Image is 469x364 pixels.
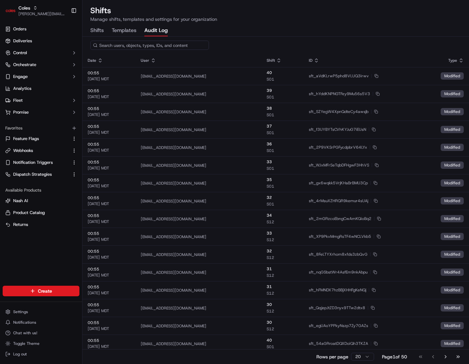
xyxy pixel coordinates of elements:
[309,252,367,257] span: sft_8FeLTYXrhom8xfds3zbQvG
[18,5,30,11] button: Coles
[13,26,26,32] span: Orders
[88,142,130,147] div: 00:55
[441,215,464,222] div: modified
[3,157,79,168] button: Notification Triggers
[88,76,130,82] div: [DATE] MDT
[267,130,298,135] span: S01
[267,88,298,93] span: 39
[88,320,130,325] div: 00:55
[267,77,298,82] span: S01
[441,340,464,347] div: modified
[88,338,130,343] div: 00:55
[13,320,36,325] span: Notifications
[13,198,28,204] span: Nash AI
[5,148,69,154] a: Webhooks
[309,234,371,239] span: sft_XP9PkvMmgRsTF4wNCLVkb5
[141,323,256,329] div: [EMAIL_ADDRESS][DOMAIN_NAME]
[3,169,79,180] button: Dispatch Strategies
[13,309,28,314] span: Settings
[13,97,23,103] span: Fleet
[3,3,68,18] button: ColesColes[PERSON_NAME][EMAIL_ADDRESS][DOMAIN_NAME]
[3,36,79,46] a: Deliveries
[88,219,130,224] div: [DATE] MDT
[309,198,368,203] span: sft_4rMsuXZHRQR9kemur4sUAj
[141,58,256,63] div: User
[3,286,79,296] button: Create
[88,124,130,129] div: 00:55
[267,266,298,272] span: 31
[141,163,256,168] div: [EMAIL_ADDRESS][DOMAIN_NAME]
[441,90,464,97] div: modified
[13,351,27,357] span: Log out
[3,328,79,338] button: Chat with us!
[88,302,130,308] div: 00:55
[88,267,130,272] div: 00:55
[309,163,369,168] span: sft_WJxMFrSeTqbDFHgwF3HhVS
[141,181,256,186] div: [EMAIL_ADDRESS][DOMAIN_NAME]
[141,127,256,132] div: [EMAIL_ADDRESS][DOMAIN_NAME]
[88,183,130,189] div: [DATE] MDT
[309,180,368,186] span: sft_gx6wqkk5VrjKHaBrBMU3Cp
[88,273,130,278] div: [DATE] MDT
[88,344,130,349] div: [DATE] MDT
[3,71,79,82] button: Engage
[267,141,298,147] span: 36
[441,286,464,294] div: modified
[88,201,130,206] div: [DATE] MDT
[267,309,298,314] span: S12
[441,126,464,133] div: modified
[18,11,66,17] span: [PERSON_NAME][EMAIL_ADDRESS][DOMAIN_NAME]
[3,24,79,34] a: Orders
[5,171,69,177] a: Dispatch Strategies
[267,248,298,254] span: 32
[5,5,16,16] img: Coles
[267,302,298,307] span: 30
[141,74,256,79] div: [EMAIL_ADDRESS][DOMAIN_NAME]
[13,171,52,177] span: Dispatch Strategies
[88,308,130,313] div: [DATE] MDT
[144,25,168,36] button: Audit Log
[309,145,367,150] span: sft_2P9VKSrPGFycdpbrV64LYx
[5,160,69,165] a: Notification Triggers
[13,210,45,216] span: Product Catalog
[141,199,256,204] div: [EMAIL_ADDRESS][DOMAIN_NAME]
[267,58,298,63] div: Shift
[13,86,31,91] span: Analytics
[267,195,298,200] span: 32
[13,62,36,68] span: Orchestrate
[3,196,79,206] button: Nash AI
[382,353,407,360] div: Page 1 of 50
[88,326,130,331] div: [DATE] MDT
[88,195,130,200] div: 00:55
[441,108,464,115] div: modified
[3,123,79,133] div: Favorites
[141,288,256,293] div: [EMAIL_ADDRESS][DOMAIN_NAME]
[441,269,464,276] div: modified
[3,207,79,218] button: Product Catalog
[88,106,130,111] div: 00:55
[267,70,298,75] span: 40
[88,130,130,135] div: [DATE] MDT
[309,287,366,293] span: sft_hFMNDX7hzBBjXHHFgKeNQj
[88,213,130,218] div: 00:55
[90,25,104,36] button: Shifts
[3,145,79,156] button: Webhooks
[141,252,256,257] div: [EMAIL_ADDRESS][DOMAIN_NAME]
[88,112,130,117] div: [DATE] MDT
[309,127,366,132] span: sft_f3UYBYTsCVhKYJuG7iEUsN
[441,144,464,151] div: modified
[90,5,217,16] h1: Shifts
[316,353,348,360] p: Rows per page
[309,58,430,63] div: ID
[267,284,298,289] span: 31
[13,38,32,44] span: Deliveries
[13,330,37,336] span: Chat with us!
[141,341,256,346] div: [EMAIL_ADDRESS][DOMAIN_NAME]
[5,210,77,216] a: Product Catalog
[141,91,256,97] div: [EMAIL_ADDRESS][DOMAIN_NAME]
[88,290,130,296] div: [DATE] MDT
[88,70,130,76] div: 00:55
[13,222,28,228] span: Returns
[5,222,77,228] a: Returns
[309,305,365,310] span: sft_QqjepJtZD3nyx9TTw2dtx8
